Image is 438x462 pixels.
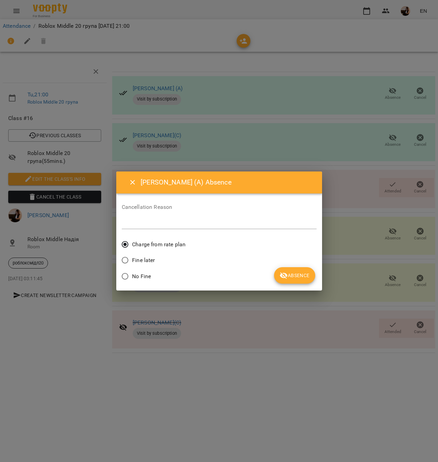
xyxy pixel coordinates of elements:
label: Cancellation Reason [122,204,317,210]
span: No Fine [132,272,151,281]
span: Charge from rate plan [132,240,186,249]
h6: [PERSON_NAME] (А) Absence [141,177,313,188]
button: Close [125,174,141,191]
span: Absence [280,271,309,280]
span: Fine later [132,256,155,264]
button: Absence [274,267,315,284]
